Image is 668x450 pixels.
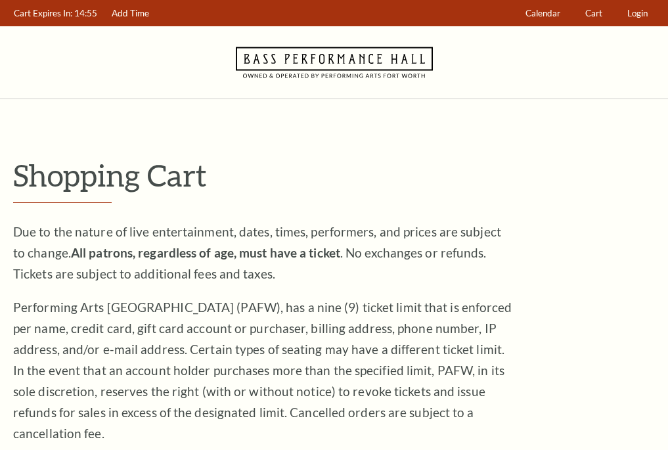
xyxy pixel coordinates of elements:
[520,1,567,26] a: Calendar
[71,245,340,260] strong: All patrons, regardless of age, must have a ticket
[627,8,648,18] span: Login
[106,1,156,26] a: Add Time
[525,8,560,18] span: Calendar
[621,1,654,26] a: Login
[13,158,655,192] p: Shopping Cart
[13,224,501,281] span: Due to the nature of live entertainment, dates, times, performers, and prices are subject to chan...
[585,8,602,18] span: Cart
[13,297,512,444] p: Performing Arts [GEOGRAPHIC_DATA] (PAFW), has a nine (9) ticket limit that is enforced per name, ...
[14,8,72,18] span: Cart Expires In:
[74,8,97,18] span: 14:55
[579,1,609,26] a: Cart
